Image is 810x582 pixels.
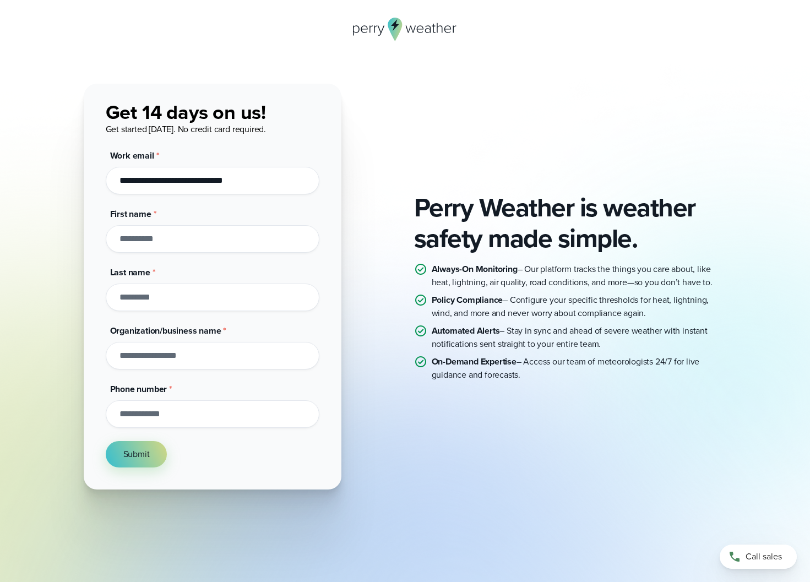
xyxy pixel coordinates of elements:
strong: On-Demand Expertise [432,355,517,368]
span: Phone number [110,383,167,395]
button: Submit [106,441,167,467]
a: Call sales [720,545,797,569]
p: – Stay in sync and ahead of severe weather with instant notifications sent straight to your entir... [432,324,727,351]
span: Organization/business name [110,324,221,337]
p: – Configure your specific thresholds for heat, lightning, wind, and more and never worry about co... [432,293,727,320]
p: – Access our team of meteorologists 24/7 for live guidance and forecasts. [432,355,727,382]
span: Call sales [746,550,782,563]
p: – Our platform tracks the things you care about, like heat, lightning, air quality, road conditio... [432,263,727,289]
span: First name [110,208,151,220]
strong: Automated Alerts [432,324,500,337]
span: Get started [DATE]. No credit card required. [106,123,266,135]
strong: Always-On Monitoring [432,263,518,275]
h2: Perry Weather is weather safety made simple. [414,192,727,254]
span: Last name [110,266,150,279]
strong: Policy Compliance [432,293,503,306]
span: Submit [123,448,150,461]
span: Work email [110,149,154,162]
span: Get 14 days on us! [106,97,267,127]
